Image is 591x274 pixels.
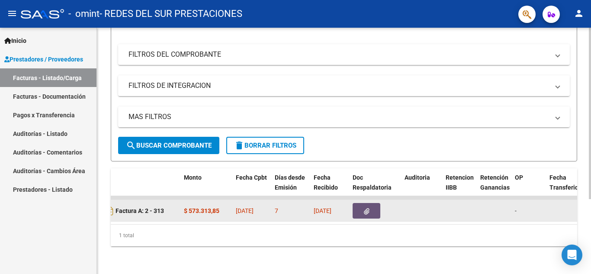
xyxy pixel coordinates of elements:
datatable-header-cell: Auditoria [401,168,442,206]
span: - [515,207,517,214]
span: Retención Ganancias [480,174,510,191]
span: [DATE] [314,207,331,214]
strong: Factura A: 2 - 313 [116,207,164,214]
mat-expansion-panel-header: FILTROS DE INTEGRACION [118,75,570,96]
span: - REDES DEL SUR PRESTACIONES [100,4,242,23]
span: Inicio [4,36,26,45]
mat-expansion-panel-header: MAS FILTROS [118,106,570,127]
span: Retencion IIBB [446,174,474,191]
datatable-header-cell: CPBT [90,168,180,206]
span: [DATE] [236,207,254,214]
datatable-header-cell: Fecha Cpbt [232,168,271,206]
span: Fecha Recibido [314,174,338,191]
span: Monto [184,174,202,181]
span: OP [515,174,523,181]
mat-icon: person [574,8,584,19]
span: Prestadores / Proveedores [4,55,83,64]
mat-panel-title: MAS FILTROS [128,112,549,122]
span: Borrar Filtros [234,142,296,149]
span: Doc Respaldatoria [353,174,392,191]
span: - omint [68,4,100,23]
datatable-header-cell: Retención Ganancias [477,168,511,206]
span: Buscar Comprobante [126,142,212,149]
mat-icon: delete [234,140,244,151]
span: Días desde Emisión [275,174,305,191]
datatable-header-cell: Retencion IIBB [442,168,477,206]
button: Borrar Filtros [226,137,304,154]
mat-panel-title: FILTROS DE INTEGRACION [128,81,549,90]
mat-icon: search [126,140,136,151]
datatable-header-cell: OP [511,168,546,206]
div: Open Intercom Messenger [562,245,582,265]
span: 7 [275,207,278,214]
div: 1 total [111,225,577,246]
strong: $ 573.313,85 [184,207,219,214]
span: Fecha Cpbt [236,174,267,181]
mat-icon: menu [7,8,17,19]
span: Fecha Transferido [549,174,582,191]
mat-expansion-panel-header: FILTROS DEL COMPROBANTE [118,44,570,65]
datatable-header-cell: Días desde Emisión [271,168,310,206]
span: Auditoria [405,174,430,181]
datatable-header-cell: Fecha Recibido [310,168,349,206]
datatable-header-cell: Doc Respaldatoria [349,168,401,206]
mat-panel-title: FILTROS DEL COMPROBANTE [128,50,549,59]
datatable-header-cell: Monto [180,168,232,206]
button: Buscar Comprobante [118,137,219,154]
